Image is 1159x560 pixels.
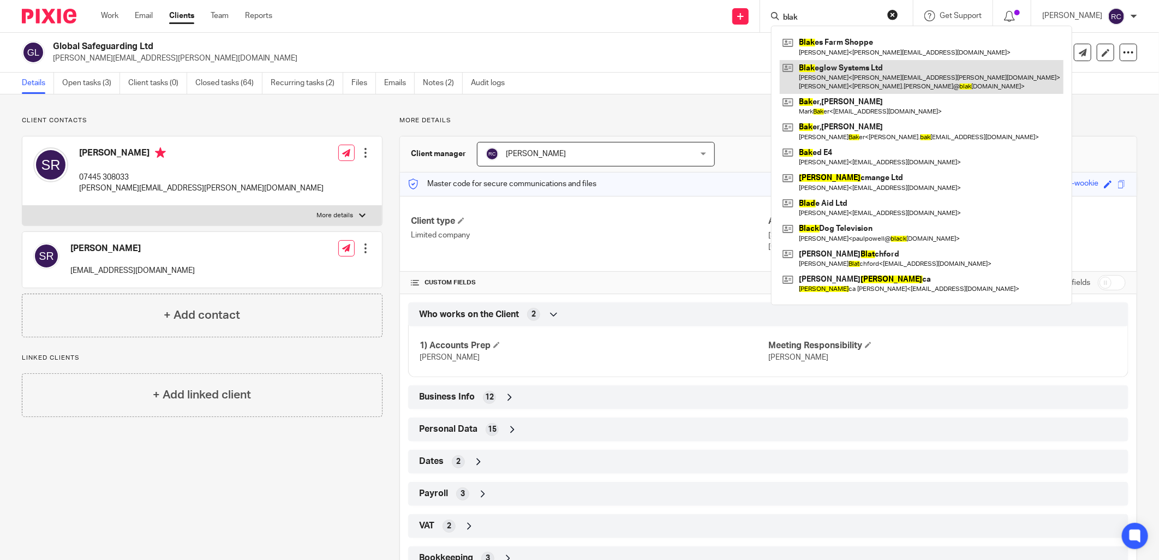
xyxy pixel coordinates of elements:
span: 2 [456,456,461,467]
p: More details [399,116,1137,125]
span: Business Info [419,391,475,403]
span: [PERSON_NAME] [506,150,566,158]
p: [PERSON_NAME][EMAIL_ADDRESS][PERSON_NAME][DOMAIN_NAME] [79,183,324,194]
span: Payroll [419,488,448,499]
p: Linked clients [22,354,383,362]
h4: [PERSON_NAME] [70,243,195,254]
h2: Global Safeguarding Ltd [53,41,802,52]
img: svg%3E [1108,8,1125,25]
span: [PERSON_NAME] [420,354,480,361]
span: 12 [485,392,494,403]
a: Closed tasks (64) [195,73,262,94]
span: 2 [447,521,451,532]
h4: Address [768,216,1126,227]
span: [PERSON_NAME] [768,354,828,361]
img: svg%3E [33,243,59,269]
img: svg%3E [486,147,499,160]
a: Email [135,10,153,21]
a: Client tasks (0) [128,73,187,94]
p: 07445 308033 [79,172,324,183]
span: 2 [531,309,536,320]
input: Search [782,13,880,23]
a: Audit logs [471,73,513,94]
h4: + Add linked client [153,386,251,403]
span: 3 [461,488,465,499]
p: [PERSON_NAME][EMAIL_ADDRESS][PERSON_NAME][DOMAIN_NAME] [53,53,989,64]
span: Dates [419,456,444,467]
span: Get Support [940,12,982,20]
span: Personal Data [419,424,477,435]
p: More details [317,211,354,220]
p: [PERSON_NAME] [1042,10,1102,21]
p: [GEOGRAPHIC_DATA], E4 7GA [768,241,1126,252]
span: Who works on the Client [419,309,519,320]
span: 15 [488,424,497,435]
h4: CUSTOM FIELDS [411,278,768,287]
a: Clients [169,10,194,21]
a: Notes (2) [423,73,463,94]
p: Master code for secure communications and files [408,178,596,189]
h4: Client type [411,216,768,227]
a: Open tasks (3) [62,73,120,94]
h4: 1) Accounts Prep [420,340,768,352]
a: Emails [384,73,415,94]
p: [EMAIL_ADDRESS][DOMAIN_NAME] [70,265,195,276]
h3: Client manager [411,148,466,159]
button: Clear [887,9,898,20]
a: Reports [245,10,272,21]
p: Client contacts [22,116,383,125]
h4: [PERSON_NAME] [79,147,324,161]
p: Limited company [411,230,768,241]
img: svg%3E [33,147,68,182]
h4: + Add contact [164,307,240,324]
a: Team [211,10,229,21]
p: [STREET_ADDRESS] [768,230,1126,241]
img: Pixie [22,9,76,23]
h4: Meeting Responsibility [768,340,1117,352]
a: Files [351,73,376,94]
img: svg%3E [22,41,45,64]
a: Recurring tasks (2) [271,73,343,94]
a: Work [101,10,118,21]
i: Primary [155,147,166,158]
span: VAT [419,520,434,532]
a: Details [22,73,54,94]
